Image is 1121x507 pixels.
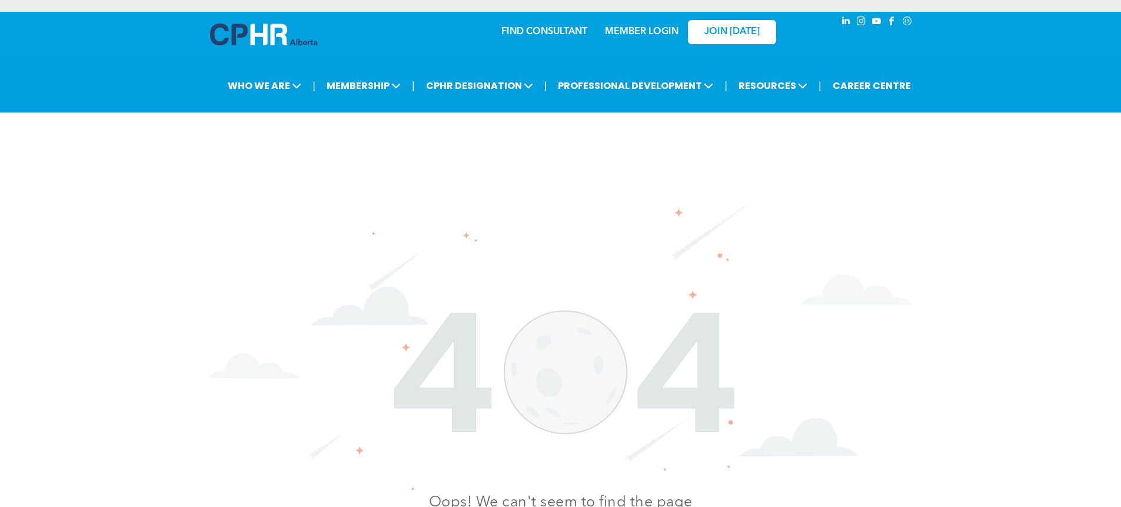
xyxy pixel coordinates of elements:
span: RESOURCES [735,75,811,97]
a: Social network [901,15,914,31]
a: youtube [870,15,883,31]
span: PROFESSIONAL DEVELOPMENT [554,75,717,97]
img: The number 404 is surrounded by clouds and stars on a white background. [208,201,914,491]
a: CAREER CENTRE [829,75,914,97]
a: JOIN [DATE] [688,20,776,44]
a: facebook [886,15,899,31]
a: linkedin [840,15,853,31]
li: | [412,74,415,98]
span: WHO WE ARE [224,75,305,97]
a: FIND CONSULTANT [501,27,587,37]
a: instagram [855,15,868,31]
span: CPHR DESIGNATION [423,75,537,97]
li: | [312,74,315,98]
li: | [819,74,821,98]
span: JOIN [DATE] [704,26,760,38]
img: A blue and white logo for cp alberta [210,24,317,45]
li: | [724,74,727,98]
a: MEMBER LOGIN [605,27,678,37]
span: MEMBERSHIP [323,75,404,97]
li: | [544,74,547,98]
